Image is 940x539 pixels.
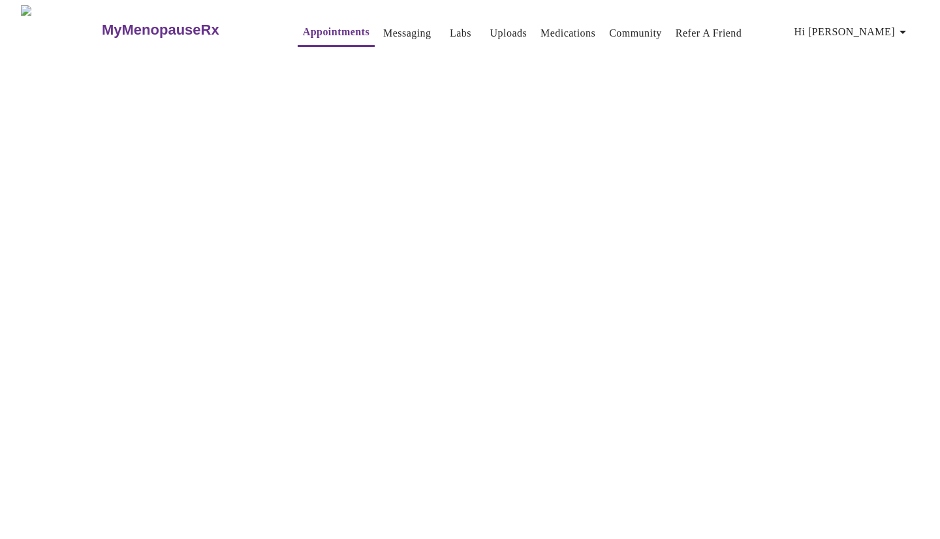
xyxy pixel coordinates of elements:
[303,23,369,41] a: Appointments
[604,20,667,46] button: Community
[450,24,471,42] a: Labs
[789,19,916,45] button: Hi [PERSON_NAME]
[440,20,482,46] button: Labs
[100,7,271,53] a: MyMenopauseRx
[609,24,662,42] a: Community
[298,19,375,47] button: Appointments
[378,20,436,46] button: Messaging
[21,5,100,54] img: MyMenopauseRx Logo
[383,24,431,42] a: Messaging
[485,20,533,46] button: Uploads
[794,23,911,41] span: Hi [PERSON_NAME]
[676,24,742,42] a: Refer a Friend
[540,24,595,42] a: Medications
[535,20,601,46] button: Medications
[102,22,219,39] h3: MyMenopauseRx
[490,24,527,42] a: Uploads
[670,20,747,46] button: Refer a Friend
